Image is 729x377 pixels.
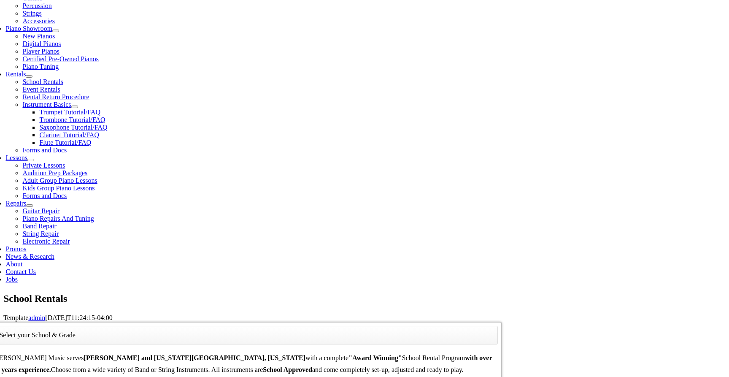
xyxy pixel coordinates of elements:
[22,222,56,230] a: Band Repair
[39,131,99,138] a: Clarinet Tutorial/FAQ
[5,276,17,283] a: Jobs
[22,101,71,108] a: Instrument Basics
[22,33,55,40] a: New Pianos
[39,139,91,146] a: Flute Tutorial/FAQ
[22,184,94,192] a: Kids Group Piano Lessons
[22,207,59,214] a: Guitar Repair
[22,48,59,55] a: Player Pianos
[263,366,312,373] strong: School Approved
[22,78,63,85] a: School Rentals
[5,253,54,260] a: News & Research
[45,314,112,321] span: [DATE]T11:24:15-04:00
[22,169,87,176] a: Audition Prep Packages
[22,86,60,93] a: Event Rentals
[22,146,67,154] a: Forms and Docs
[71,106,78,108] button: Open submenu of Instrument Basics
[22,215,94,222] a: Piano Repairs And Tuning
[5,154,27,161] a: Lessons
[84,354,305,361] strong: [PERSON_NAME] and [US_STATE][GEOGRAPHIC_DATA], [US_STATE]
[28,314,45,321] a: admin
[22,93,89,100] a: Rental Return Procedure
[22,10,41,17] a: Strings
[39,124,107,131] a: Saxophone Tutorial/FAQ
[5,25,52,32] a: Piano Showroom
[3,314,28,321] span: Template
[22,2,51,9] a: Percussion
[22,177,97,184] a: Adult Group Piano Lessons
[22,40,61,47] a: Digital Pianos
[22,17,54,24] a: Accessories
[26,204,33,207] button: Open submenu of Repairs
[27,159,34,161] button: Open submenu of Lessons
[26,75,32,78] button: Open submenu of Rentals
[5,245,26,252] a: Promos
[5,200,26,207] a: Repairs
[22,55,98,62] a: Certified Pre-Owned Pianos
[348,354,402,361] strong: "Award Winning"
[22,230,59,237] a: String Repair
[39,108,100,116] a: Trumpet Tutorial/FAQ
[22,192,67,199] a: Forms and Docs
[5,260,22,268] a: About
[22,238,70,245] a: Electronic Repair
[5,71,26,78] a: Rentals
[52,30,59,32] button: Open submenu of Piano Showroom
[22,162,65,169] a: Private Lessons
[22,63,59,70] a: Piano Tuning
[39,116,105,123] a: Trombone Tutorial/FAQ
[5,268,36,275] a: Contact Us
